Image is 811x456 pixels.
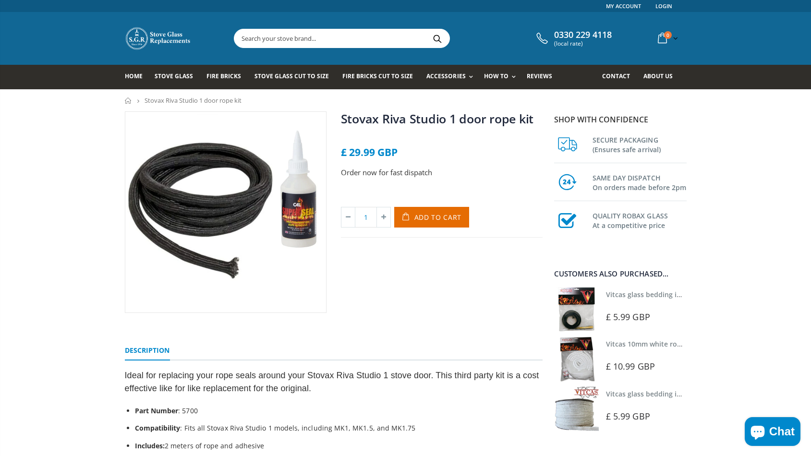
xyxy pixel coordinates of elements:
[654,29,680,48] a: 0
[426,65,477,89] a: Accessories
[342,72,413,80] span: Fire Bricks Cut To Size
[742,417,803,448] inbox-online-store-chat: Shopify online store chat
[643,65,680,89] a: About us
[341,167,543,178] p: Order now for fast dispatch
[125,112,326,312] img: Stovax5700stoveropekit_800x_crop_center.webp
[254,65,336,89] a: Stove Glass Cut To Size
[527,72,552,80] span: Reviews
[593,209,687,230] h3: QUALITY ROBAX GLASS At a competitive price
[155,65,200,89] a: Stove Glass
[125,371,539,393] span: Ideal for replacing your rope seals around your Stovax Riva Studio 1 stove door. This third party...
[606,311,650,323] span: £ 5.99 GBP
[342,65,420,89] a: Fire Bricks Cut To Size
[145,96,242,105] span: Stovax Riva Studio 1 door rope kit
[135,437,543,455] li: 2 meters of rope and adhesive
[341,110,534,127] a: Stovax Riva Studio 1 door rope kit
[643,72,673,80] span: About us
[534,30,612,47] a: 0330 229 4118 (local rate)
[606,410,650,422] span: £ 5.99 GBP
[484,65,520,89] a: How To
[606,389,810,398] a: Vitcas glass bedding in tape - 2mm x 15mm x 2 meters (White)
[554,30,612,40] span: 0330 229 4118
[206,72,241,80] span: Fire Bricks
[664,31,672,39] span: 0
[341,145,398,159] span: £ 29.99 GBP
[135,423,181,432] strong: Compatibility
[135,420,543,437] li: : Fits all Stovax Riva Studio 1 models, including MK1, MK1.5, and MK1.75
[593,171,687,192] h3: SAME DAY DISPATCH On orders made before 2pm
[414,213,462,222] span: Add to Cart
[125,341,170,360] a: Description
[554,386,599,431] img: Vitcas stove glass bedding in tape
[155,72,193,80] span: Stove Glass
[125,97,132,104] a: Home
[554,336,599,381] img: Vitcas white rope, glue and gloves kit 10mm
[554,114,687,125] p: Shop with confidence
[554,287,599,332] img: Vitcas stove glass bedding in tape
[484,72,508,80] span: How To
[606,360,655,372] span: £ 10.99 GBP
[125,72,143,80] span: Home
[426,72,465,80] span: Accessories
[593,133,687,155] h3: SECURE PACKAGING (Ensures safe arrival)
[206,65,248,89] a: Fire Bricks
[602,72,630,80] span: Contact
[606,339,794,348] a: Vitcas 10mm white rope kit - includes rope seal and glue!
[554,40,612,47] span: (local rate)
[606,290,785,299] a: Vitcas glass bedding in tape - 2mm x 10mm x 2 meters
[427,29,448,48] button: Search
[135,441,165,450] strong: Includes:
[527,65,559,89] a: Reviews
[135,402,543,420] li: : 5700
[394,207,470,228] button: Add to Cart
[554,270,687,277] div: Customers also purchased...
[125,65,150,89] a: Home
[125,26,192,50] img: Stove Glass Replacement
[602,65,637,89] a: Contact
[234,29,557,48] input: Search your stove brand...
[135,406,179,415] strong: Part Number
[254,72,329,80] span: Stove Glass Cut To Size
